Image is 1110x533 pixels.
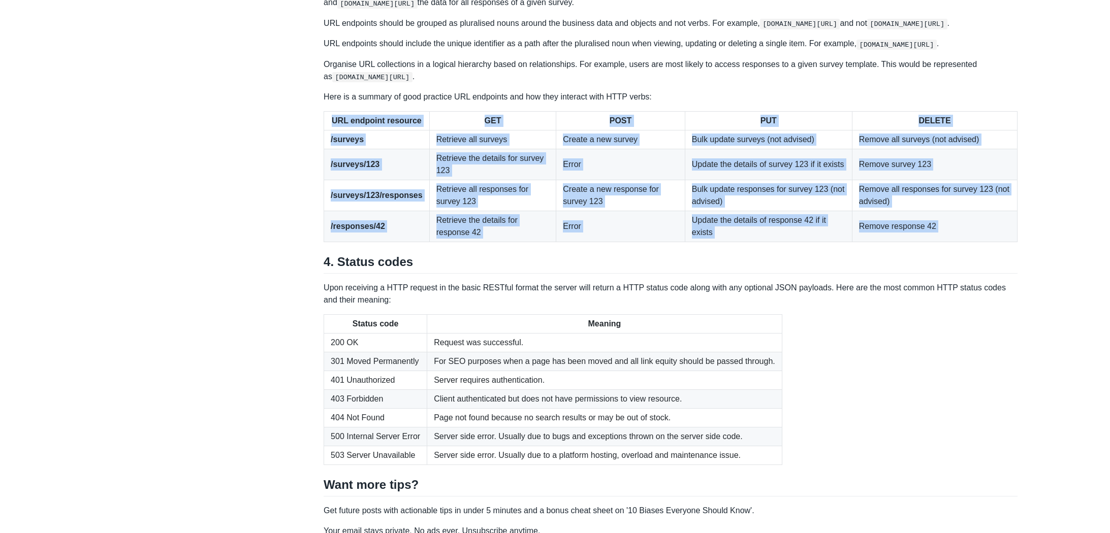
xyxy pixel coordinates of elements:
[685,130,852,149] td: Bulk update surveys (not advised)
[429,211,556,242] td: Retrieve the details for response 42
[324,112,430,130] th: URL endpoint resource
[427,446,782,465] td: Server side error. Usually due to a platform hosting, overload and maintenance issue.
[427,315,782,334] th: Meaning
[429,112,556,130] th: GET
[852,112,1018,130] th: DELETE
[427,371,782,390] td: Server requires authentication.
[556,112,685,130] th: POST
[852,211,1018,242] td: Remove response 42
[427,334,782,352] td: Request was successful.
[324,282,1018,306] p: Upon receiving a HTTP request in the basic RESTful format the server will return a HTTP status co...
[685,211,852,242] td: Update the details of response 42 if it exists
[685,149,852,180] td: Update the details of survey 123 if it exists
[427,352,782,371] td: For SEO purposes when a page has been moved and all link equity should be passed through.
[427,409,782,427] td: Page not found because no search results or may be out of stock.
[324,427,427,446] td: 500 Internal Server Error
[685,112,852,130] th: PUT
[556,130,685,149] td: Create a new survey
[324,315,427,334] th: Status code
[429,149,556,180] td: Retrieve the details for survey 123
[331,191,423,199] strong: /surveys/123/responses
[324,505,1018,517] p: Get future posts with actionable tips in under 5 minutes and a bonus cheat sheet on '10 Biases Ev...
[324,58,1018,83] p: Organise URL collections in a logical hierarchy based on relationships. For example, users are mo...
[760,19,840,29] code: [DOMAIN_NAME][URL]
[867,19,947,29] code: [DOMAIN_NAME][URL]
[331,160,379,169] strong: /surveys/123
[324,254,1018,274] h2: 4. Status codes
[857,40,937,50] code: [DOMAIN_NAME][URL]
[324,446,427,465] td: 503 Server Unavailable
[324,38,1018,50] p: URL endpoints should include the unique identifier as a path after the pluralised noun when viewi...
[852,130,1018,149] td: Remove all surveys (not advised)
[331,135,364,144] strong: /surveys
[852,180,1018,211] td: Remove all responses for survey 123 (not advised)
[324,91,1018,103] p: Here is a summary of good practice URL endpoints and how they interact with HTTP verbs:
[324,477,1018,496] h2: Want more tips?
[427,390,782,409] td: Client authenticated but does not have permissions to view resource.
[324,390,427,409] td: 403 Forbidden
[852,149,1018,180] td: Remove survey 123
[324,371,427,390] td: 401 Unauthorized
[429,130,556,149] td: Retrieve all surveys
[324,334,427,352] td: 200 OK
[556,211,685,242] td: Error
[427,427,782,446] td: Server side error. Usually due to bugs and exceptions thrown on the server side code.
[331,222,385,230] strong: /responses/42
[324,409,427,427] td: 404 Not Found
[556,180,685,211] td: Create a new response for survey 123
[324,17,1018,29] p: URL endpoints should be grouped as pluralised nouns around the business data and objects and not ...
[332,72,413,82] code: [DOMAIN_NAME][URL]
[556,149,685,180] td: Error
[324,352,427,371] td: 301 Moved Permanently
[685,180,852,211] td: Bulk update responses for survey 123 (not advised)
[429,180,556,211] td: Retrieve all responses for survey 123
